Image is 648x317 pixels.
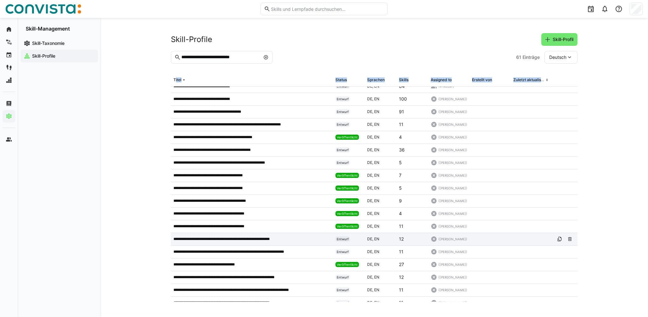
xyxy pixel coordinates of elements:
span: Entwurf [337,161,349,165]
span: de [367,160,374,165]
span: de [367,211,374,216]
p: 11 [399,287,403,293]
span: en [374,236,379,241]
span: Veröffentlicht [337,186,358,190]
p: 27 [399,261,404,268]
p: 36 [399,147,405,153]
p: 9 [399,198,402,204]
span: Entwurf [337,250,349,254]
div: Status [335,77,347,82]
span: ([PERSON_NAME]) [438,97,467,101]
span: ([PERSON_NAME]) [438,160,467,165]
span: en [374,198,379,203]
span: en [374,287,379,292]
span: ([PERSON_NAME]) [438,224,467,229]
p: 7 [399,172,402,179]
span: Veröffentlicht [337,199,358,203]
span: de [367,262,374,267]
span: ([PERSON_NAME]) [438,186,467,190]
p: 100 [399,96,407,102]
p: 5 [399,159,402,166]
p: 11 [399,249,403,255]
span: de [367,198,374,203]
span: en [374,224,379,229]
span: Entwurf [337,288,349,292]
h2: Skill-Profile [171,35,212,44]
span: ([PERSON_NAME]) [438,288,467,292]
span: en [374,160,379,165]
span: ([PERSON_NAME]) [438,199,467,203]
span: ([PERSON_NAME]) [438,237,467,241]
span: en [374,173,379,178]
span: en [374,96,379,101]
span: en [374,135,379,139]
span: ([PERSON_NAME]) [438,262,467,267]
button: Skill-Profil [541,33,577,46]
span: de [367,224,374,229]
span: de [367,287,374,292]
span: en [374,122,379,127]
div: Erstellt von [472,77,492,82]
p: 4 [399,210,402,217]
span: en [374,300,379,305]
span: ([PERSON_NAME]) [438,275,467,279]
span: Veröffentlicht [337,212,358,215]
span: Entwurf [337,301,349,305]
p: 12 [399,274,404,280]
p: 91 [399,109,404,115]
span: ([PERSON_NAME]) [438,135,467,139]
span: de [367,147,374,152]
span: de [367,186,374,190]
div: Zuletzt aktualisiert am [513,77,544,82]
span: Entwurf [337,275,349,279]
span: de [367,135,374,139]
span: de [367,173,374,178]
span: en [374,109,379,114]
span: Veröffentlicht [337,173,358,177]
span: en [374,249,379,254]
span: Veröffentlicht [337,135,358,139]
span: Veröffentlicht [337,224,358,228]
p: 4 [399,134,402,140]
span: de [367,275,374,279]
div: Assigned to [431,77,452,82]
span: ([PERSON_NAME]) [438,148,467,152]
input: Skills und Lernpfade durchsuchen… [270,6,384,12]
span: Entwurf [337,97,349,101]
span: de [367,109,374,114]
span: de [367,249,374,254]
div: Sprachen [367,77,385,82]
div: Skills [399,77,408,82]
p: 11 [399,299,403,306]
p: 11 [399,223,403,229]
span: en [374,186,379,190]
p: 12 [399,236,404,242]
span: ([PERSON_NAME]) [438,122,467,127]
span: Entwurf [337,148,349,152]
span: de [367,300,374,305]
span: en [374,262,379,267]
span: en [374,275,379,279]
span: en [374,211,379,216]
span: ([PERSON_NAME]) [438,300,467,305]
span: ([PERSON_NAME]) [438,250,467,254]
p: 11 [399,121,403,128]
span: 61 [516,54,521,60]
span: de [367,122,374,127]
span: Deutsch [549,54,566,60]
span: ([PERSON_NAME]) [438,211,467,216]
span: Skill-Profil [552,36,574,43]
span: ([PERSON_NAME]) [438,173,467,178]
p: 5 [399,185,402,191]
span: ([PERSON_NAME]) [438,109,467,114]
span: en [374,147,379,152]
span: Veröffentlicht [337,263,358,266]
span: Entwurf [337,123,349,126]
span: Entwurf [337,110,349,114]
span: de [367,96,374,101]
span: Entwurf [337,237,349,241]
span: Einträge [523,54,540,60]
div: Titel [173,77,181,82]
span: de [367,236,374,241]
